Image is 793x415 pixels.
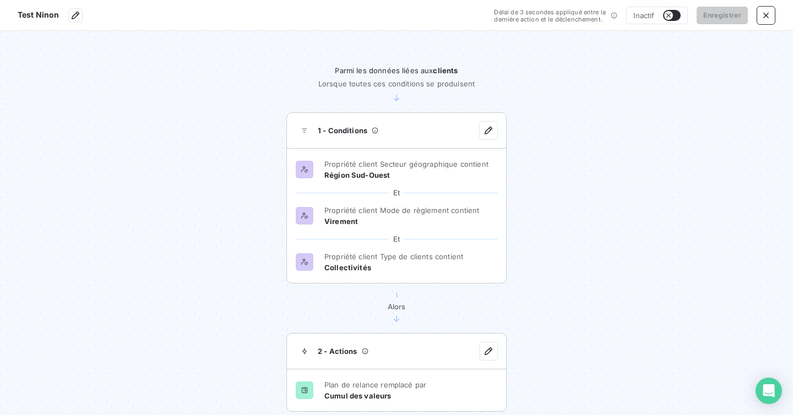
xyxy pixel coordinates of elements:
[324,263,463,272] span: Collectivités
[324,217,479,226] span: Virement
[389,188,404,197] span: Et
[318,79,475,88] span: Lorsque toutes ces conditions se produisent
[324,206,479,215] span: Propriété client Mode de règlement contient
[324,391,426,400] span: Cumul des valeurs
[18,10,59,19] span: Test Ninon
[697,7,748,24] button: Enregistrer
[388,298,406,313] span: Alors
[318,347,357,356] span: 2 - Actions
[324,160,488,168] span: Propriété client Secteur géographique contient
[389,234,404,243] span: Et
[335,66,458,75] span: Parmi les données liées aux
[633,11,654,20] span: Inactif
[318,126,367,135] span: 1 - Conditions
[324,252,463,261] span: Propriété client Type de clients contient
[433,66,458,75] span: clients
[494,8,606,23] span: Délai de 3 secondes appliqué entre la dernière action et le déclenchement.
[756,378,782,404] div: Open Intercom Messenger
[324,171,488,179] span: Région Sud-Ouest
[324,380,426,389] span: Plan de relance remplacé par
